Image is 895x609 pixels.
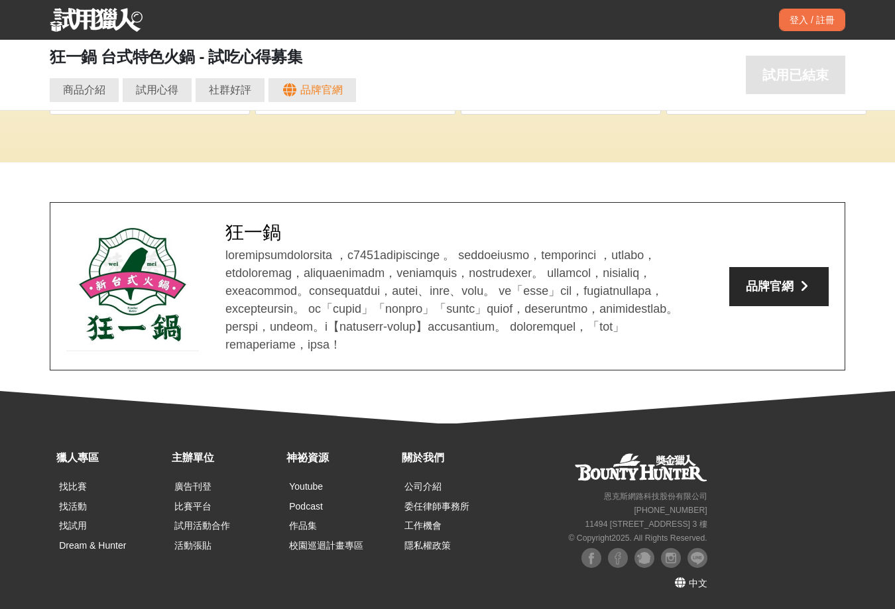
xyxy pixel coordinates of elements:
[604,492,707,501] small: 恩克斯網路科技股份有限公司
[174,520,230,531] a: 試用活動合作
[63,82,105,98] div: 商品介紹
[661,548,681,568] img: Instagram
[746,278,794,296] div: 品牌官網
[174,481,211,492] a: 廣告刊登
[289,501,323,512] a: Podcast
[225,219,703,247] div: 狂一鍋
[746,56,845,94] button: 試用已結束
[585,520,707,529] small: 11494 [STREET_ADDRESS] 3 樓
[687,548,707,568] img: LINE
[50,48,302,67] h1: 狂一鍋 台式特色火鍋 - 試吃心得募集
[59,540,126,551] a: Dream & Hunter
[289,481,323,492] a: Youtube
[689,578,707,588] span: 中文
[729,267,829,306] a: 品牌官網
[404,481,442,492] a: 公司介紹
[568,533,707,543] small: © Copyright 2025 . All Rights Reserved.
[286,450,395,466] div: 神祕資源
[300,82,343,98] div: 品牌官網
[779,9,845,31] div: 登入 / 註冊
[268,78,356,102] a: 品牌官網
[59,481,87,492] a: 找比賽
[289,540,363,551] a: 校園巡迴計畫專區
[402,450,510,466] div: 關於我們
[225,247,703,354] div: loremipsumdolorsita ，c7451adipiscinge 。 seddoeiusmo，temporinci ，utlabo，etdoloremag，aliquaenimadm，...
[581,548,601,568] img: Facebook
[634,548,654,568] img: Plurk
[174,540,211,551] a: 活動張貼
[634,506,707,515] small: [PHONE_NUMBER]
[50,8,143,32] img: 試用獵人
[608,548,628,568] img: Facebook
[575,453,707,482] a: 獎金獵人
[404,501,469,512] a: 委任律師事務所
[404,520,442,531] a: 工作機會
[59,520,87,531] a: 找試用
[174,501,211,512] a: 比賽平台
[59,501,87,512] a: 找活動
[172,450,280,466] div: 主辦單位
[289,520,317,531] a: 作品集
[404,540,451,551] a: 隱私權政策
[56,450,165,466] div: 獵人專區
[136,82,178,98] div: 試用心得
[209,82,251,98] div: 社群好評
